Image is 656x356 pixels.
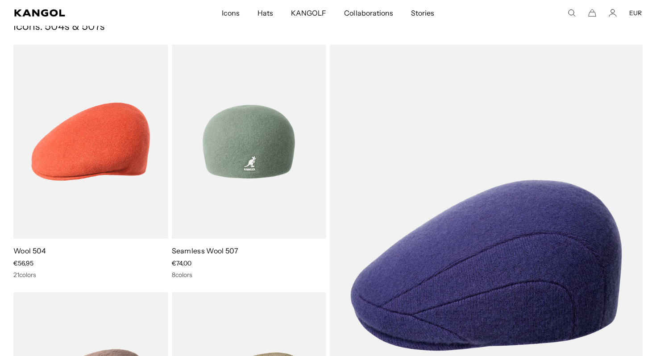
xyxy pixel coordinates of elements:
[588,9,596,17] button: Cart
[14,9,147,17] a: Kangol
[13,259,33,267] span: €56,95
[172,45,327,239] img: Seamless Wool 507
[172,246,238,255] a: Seamless Wool 507
[13,21,643,34] h1: Icons: 504s & 507s
[568,9,576,17] summary: Search here
[629,9,642,17] button: EUR
[172,271,327,279] div: 8 colors
[609,9,617,17] a: Account
[13,246,46,255] a: Wool 504
[13,271,168,279] div: 21 colors
[172,259,191,267] span: €74,00
[13,45,168,239] img: Wool 504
